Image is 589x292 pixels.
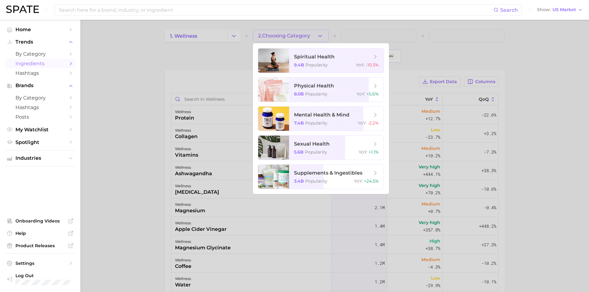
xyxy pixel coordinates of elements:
[15,39,65,45] span: Trends
[5,125,75,134] a: My Watchlist
[5,241,75,250] a: Product Releases
[294,149,304,155] span: 5.6b
[15,104,65,110] span: Hashtags
[366,91,379,97] span: +5.6%
[500,7,518,13] span: Search
[5,259,75,268] a: Settings
[5,25,75,34] a: Home
[294,120,304,126] span: 7.4b
[294,62,304,68] span: 9.4b
[15,61,65,66] span: Ingredients
[305,62,328,68] span: Popularity
[305,120,327,126] span: Popularity
[15,273,70,278] span: Log Out
[294,141,330,147] span: sexual health
[15,95,65,101] span: by Category
[5,68,75,78] a: Hashtags
[15,231,65,236] span: Help
[6,6,39,13] img: SPATE
[15,51,65,57] span: by Category
[294,83,334,89] span: physical health
[366,62,379,68] span: -10.3%
[253,43,389,194] ul: 2.Choosing Category
[15,139,65,145] span: Spotlight
[5,49,75,59] a: by Category
[305,91,327,97] span: Popularity
[5,138,75,147] a: Spotlight
[553,8,576,11] span: US Market
[15,83,65,88] span: Brands
[5,154,75,163] button: Industries
[358,120,366,126] span: YoY :
[5,81,75,90] button: Brands
[294,178,304,184] span: 3.4b
[5,93,75,103] a: by Category
[537,8,551,11] span: Show
[305,178,327,184] span: Popularity
[294,54,335,60] span: spiritual health
[15,114,65,120] span: Posts
[294,170,362,176] span: supplements & ingestibles
[5,216,75,226] a: Onboarding Videos
[15,260,65,266] span: Settings
[15,70,65,76] span: Hashtags
[5,271,75,287] a: Log out. Currently logged in with e-mail mturne02@kenvue.com.
[5,229,75,238] a: Help
[294,112,349,118] span: mental health & mind
[369,149,379,155] span: +1.1%
[5,112,75,122] a: Posts
[356,91,365,97] span: YoY :
[368,120,379,126] span: -2.2%
[305,149,327,155] span: Popularity
[15,127,65,133] span: My Watchlist
[15,27,65,32] span: Home
[354,178,363,184] span: YoY :
[15,243,65,248] span: Product Releases
[356,62,365,68] span: YoY :
[5,37,75,47] button: Trends
[15,155,65,161] span: Industries
[536,6,584,14] button: ShowUS Market
[5,59,75,68] a: Ingredients
[364,178,379,184] span: +24.5%
[58,5,493,15] input: Search here for a brand, industry, or ingredient
[359,149,367,155] span: YoY :
[5,103,75,112] a: Hashtags
[15,218,65,224] span: Onboarding Videos
[294,91,304,97] span: 8.0b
